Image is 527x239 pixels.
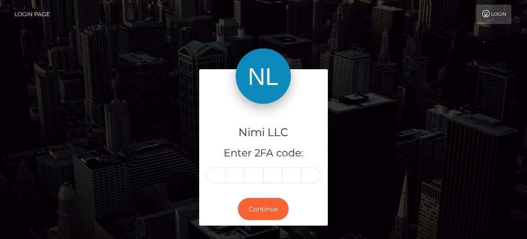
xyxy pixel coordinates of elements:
[238,198,289,221] button: Continue
[476,5,511,24] a: Login
[14,5,50,24] a: Login Page
[206,146,321,161] h5: Enter 2FA code:
[236,48,291,104] img: Nimi LLC
[206,125,321,141] h4: Nimi LLC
